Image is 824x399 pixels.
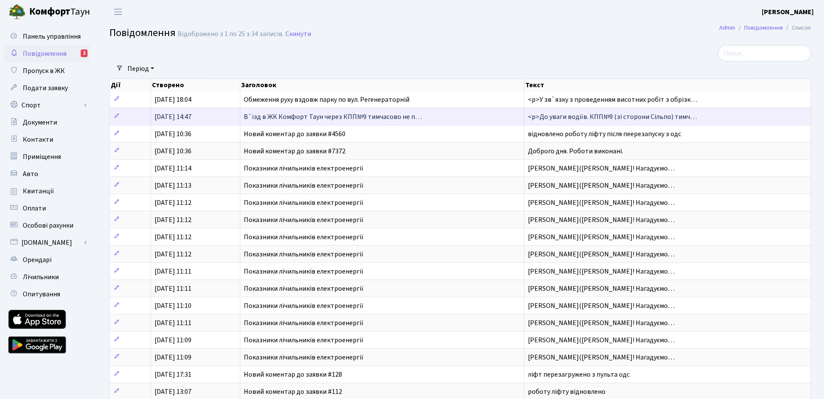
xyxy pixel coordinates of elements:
[524,79,811,91] th: Текст
[4,165,90,183] a: Авто
[244,215,364,225] span: Показники лічильників електроенергії
[4,97,90,114] a: Спорт
[154,215,191,225] span: [DATE] 11:12
[244,335,364,345] span: Показники лічильників електроенергії
[154,129,191,139] span: [DATE] 10:36
[154,181,191,190] span: [DATE] 11:13
[244,181,364,190] span: Показники лічильників електроенергії
[719,23,735,32] a: Admin
[762,7,814,17] a: [PERSON_NAME]
[528,250,675,259] span: [PERSON_NAME]([PERSON_NAME]! Нагадуємо…
[154,301,191,311] span: [DATE] 11:10
[23,66,65,76] span: Пропуск в ЖК
[528,112,697,122] span: <p>До уваги водіїв. КПП№9 (зі сторони Сільпо) тимч…
[4,62,90,79] a: Пропуск в ЖК
[244,318,364,328] span: Показники лічильників електроенергії
[154,335,191,345] span: [DATE] 11:09
[23,289,60,299] span: Опитування
[154,198,191,207] span: [DATE] 11:12
[154,146,191,156] span: [DATE] 10:36
[528,198,675,207] span: [PERSON_NAME]([PERSON_NAME]! Нагадуємо…
[23,118,57,127] span: Документи
[151,79,240,91] th: Створено
[285,30,311,38] a: Скинути
[528,353,675,362] span: [PERSON_NAME]([PERSON_NAME]! Нагадуємо…
[23,135,53,144] span: Контакти
[244,146,345,156] span: Новий коментар до заявки #7372
[154,370,191,379] span: [DATE] 17:31
[706,19,824,37] nav: breadcrumb
[244,301,364,311] span: Показники лічильників електроенергії
[154,95,191,104] span: [DATE] 18:04
[528,146,623,156] span: Доброго дня. Роботи виконані.
[154,318,191,328] span: [DATE] 11:11
[4,268,90,286] a: Лічильники
[4,114,90,131] a: Документи
[23,152,61,161] span: Приміщення
[744,23,783,32] a: Повідомлення
[4,200,90,217] a: Оплати
[244,284,364,293] span: Показники лічильників електроенергії
[23,186,54,196] span: Квитанції
[23,83,68,93] span: Подати заявку
[528,215,675,225] span: [PERSON_NAME]([PERSON_NAME]! Нагадуємо…
[124,61,158,76] a: Період
[23,204,46,213] span: Оплати
[240,79,524,91] th: Заголовок
[4,234,90,251] a: [DOMAIN_NAME]
[81,49,88,57] div: 2
[29,5,70,18] b: Комфорт
[244,232,364,242] span: Показники лічильників електроенергії
[528,284,675,293] span: [PERSON_NAME]([PERSON_NAME]! Нагадуємо…
[9,3,26,21] img: logo.png
[109,25,176,40] span: Повідомлення
[4,45,90,62] a: Повідомлення2
[244,198,364,207] span: Показники лічильників електроенергії
[154,267,191,276] span: [DATE] 11:11
[528,318,675,328] span: [PERSON_NAME]([PERSON_NAME]! Нагадуємо…
[528,301,675,311] span: [PERSON_NAME]([PERSON_NAME]! Нагадуємо…
[528,129,681,139] span: відновлено роботу ліфту після пеерезапуску з одс
[528,370,630,379] span: ліфт перезагружено з пульта одс
[783,23,811,33] li: Список
[528,232,675,242] span: [PERSON_NAME]([PERSON_NAME]! Нагадуємо…
[4,148,90,165] a: Приміщення
[154,250,191,259] span: [DATE] 11:12
[244,112,422,122] span: В`їзд в ЖК Комфорт Таун через КПП№9 тимчасово не п…
[4,217,90,234] a: Особові рахунки
[23,169,38,179] span: Авто
[528,164,675,173] span: [PERSON_NAME]([PERSON_NAME]! Нагадуємо…
[23,221,73,230] span: Особові рахунки
[154,284,191,293] span: [DATE] 11:11
[4,28,90,45] a: Панель управління
[23,32,81,41] span: Панель управління
[244,370,342,379] span: Новий коментар до заявки #128
[107,5,129,19] button: Переключити навігацію
[4,286,90,303] a: Опитування
[29,5,90,19] span: Таун
[154,232,191,242] span: [DATE] 11:12
[244,129,345,139] span: Новий коментар до заявки #4560
[4,79,90,97] a: Подати заявку
[528,95,697,104] span: <p>У зв`язку з проведенням висотних робіт з обрізк…
[528,267,675,276] span: [PERSON_NAME]([PERSON_NAME]! Нагадуємо…
[154,164,191,173] span: [DATE] 11:14
[154,353,191,362] span: [DATE] 11:09
[4,251,90,268] a: Орендарі
[23,272,59,282] span: Лічильники
[528,387,606,396] span: роботу ліфту відновлено
[244,267,364,276] span: Показники лічильників електроенергії
[528,181,675,190] span: [PERSON_NAME]([PERSON_NAME]! Нагадуємо…
[178,30,284,38] div: Відображено з 1 по 25 з 34 записів.
[244,95,409,104] span: Обмеження руху вздовж парку по вул. Регенераторній
[718,45,811,61] input: Пошук...
[23,255,51,265] span: Орендарі
[244,164,364,173] span: Показники лічильників електроенергії
[4,183,90,200] a: Квитанції
[244,250,364,259] span: Показники лічильників електроенергії
[110,79,151,91] th: Дії
[244,353,364,362] span: Показники лічильників електроенергії
[23,49,67,58] span: Повідомлення
[4,131,90,148] a: Контакти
